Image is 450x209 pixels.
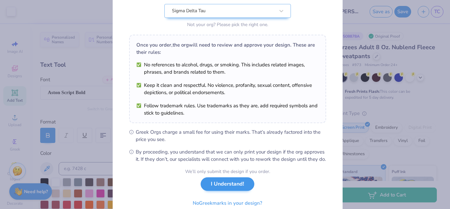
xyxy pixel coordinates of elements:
div: Once you order, the org will need to review and approve your design. These are their rules: [136,41,319,56]
span: By proceeding, you understand that we can only print your design if the org approves it. If they ... [136,148,326,163]
div: Not your org? Please pick the right one. [164,21,291,28]
li: Follow trademark rules. Use trademarks as they are, add required symbols and stick to guidelines. [136,102,319,117]
div: We’ll only submit the design if you order. [185,168,270,175]
li: Keep it clean and respectful. No violence, profanity, sexual content, offensive depictions, or po... [136,82,319,96]
button: I Understand! [201,177,254,191]
span: Greek Orgs charge a small fee for using their marks. That’s already factored into the price you see. [136,128,326,143]
li: No references to alcohol, drugs, or smoking. This includes related images, phrases, and brands re... [136,61,319,76]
